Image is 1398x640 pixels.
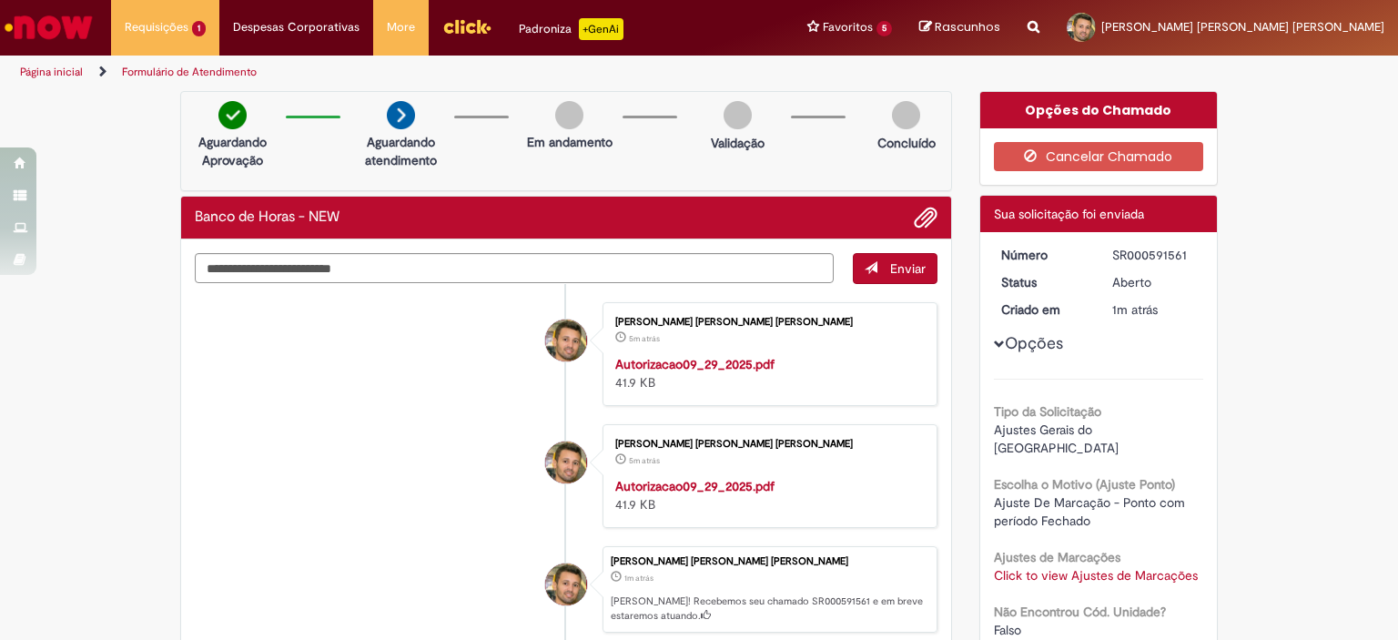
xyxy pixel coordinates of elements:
[545,442,587,483] div: Carlos Otavio Campos Castanheira
[188,133,277,169] p: Aguardando Aprovação
[615,478,775,494] a: Autorizacao09_29_2025.pdf
[994,403,1101,420] b: Tipo da Solicitação
[994,142,1204,171] button: Cancelar Chamado
[615,317,918,328] div: [PERSON_NAME] [PERSON_NAME] [PERSON_NAME]
[994,206,1144,222] span: Sua solicitação foi enviada
[914,206,937,229] button: Adicionar anexos
[994,604,1166,620] b: Não Encontrou Cód. Unidade?
[994,494,1189,529] span: Ajuste De Marcação - Ponto com período Fechado
[629,333,660,344] span: 5m atrás
[192,21,206,36] span: 1
[988,273,1099,291] dt: Status
[519,18,623,40] div: Padroniza
[892,101,920,129] img: img-circle-grey.png
[980,92,1218,128] div: Opções do Chamado
[1112,300,1197,319] div: 29/09/2025 12:18:35
[615,356,775,372] a: Autorizacao09_29_2025.pdf
[823,18,873,36] span: Favoritos
[853,253,937,284] button: Enviar
[195,253,834,284] textarea: Digite sua mensagem aqui...
[615,355,918,391] div: 41.9 KB
[611,556,927,567] div: [PERSON_NAME] [PERSON_NAME] [PERSON_NAME]
[545,320,587,361] div: Carlos Otavio Campos Castanheira
[195,209,339,226] h2: Banco de Horas - NEW Histórico de tíquete
[579,18,623,40] p: +GenAi
[1112,301,1158,318] span: 1m atrás
[994,549,1120,565] b: Ajustes de Marcações
[988,300,1099,319] dt: Criado em
[629,455,660,466] time: 29/09/2025 12:14:53
[1101,19,1384,35] span: [PERSON_NAME] [PERSON_NAME] [PERSON_NAME]
[919,19,1000,36] a: Rascunhos
[611,594,927,623] p: [PERSON_NAME]! Recebemos seu chamado SR000591561 e em breve estaremos atuando.
[233,18,360,36] span: Despesas Corporativas
[724,101,752,129] img: img-circle-grey.png
[629,333,660,344] time: 29/09/2025 12:14:59
[1112,273,1197,291] div: Aberto
[357,133,445,169] p: Aguardando atendimento
[890,260,926,277] span: Enviar
[545,564,587,605] div: Carlos Otavio Campos Castanheira
[218,101,247,129] img: check-circle-green.png
[387,101,415,129] img: arrow-next.png
[994,567,1198,584] a: Click to view Ajustes de Marcações
[1112,246,1197,264] div: SR000591561
[988,246,1099,264] dt: Número
[125,18,188,36] span: Requisições
[387,18,415,36] span: More
[527,133,613,151] p: Em andamento
[994,476,1175,493] b: Escolha o Motivo (Ajuste Ponto)
[711,134,765,152] p: Validação
[624,573,653,584] span: 1m atrás
[122,65,257,79] a: Formulário de Atendimento
[994,622,1021,638] span: Falso
[14,56,918,89] ul: Trilhas de página
[442,13,491,40] img: click_logo_yellow_360x200.png
[876,21,892,36] span: 5
[877,134,936,152] p: Concluído
[555,101,583,129] img: img-circle-grey.png
[195,546,937,634] li: Carlos Otavio Campos Castanheira
[994,422,1119,456] span: Ajustes Gerais do [GEOGRAPHIC_DATA]
[624,573,653,584] time: 29/09/2025 12:18:35
[20,65,83,79] a: Página inicial
[615,439,918,450] div: [PERSON_NAME] [PERSON_NAME] [PERSON_NAME]
[935,18,1000,36] span: Rascunhos
[615,477,918,513] div: 41.9 KB
[2,9,96,46] img: ServiceNow
[629,455,660,466] span: 5m atrás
